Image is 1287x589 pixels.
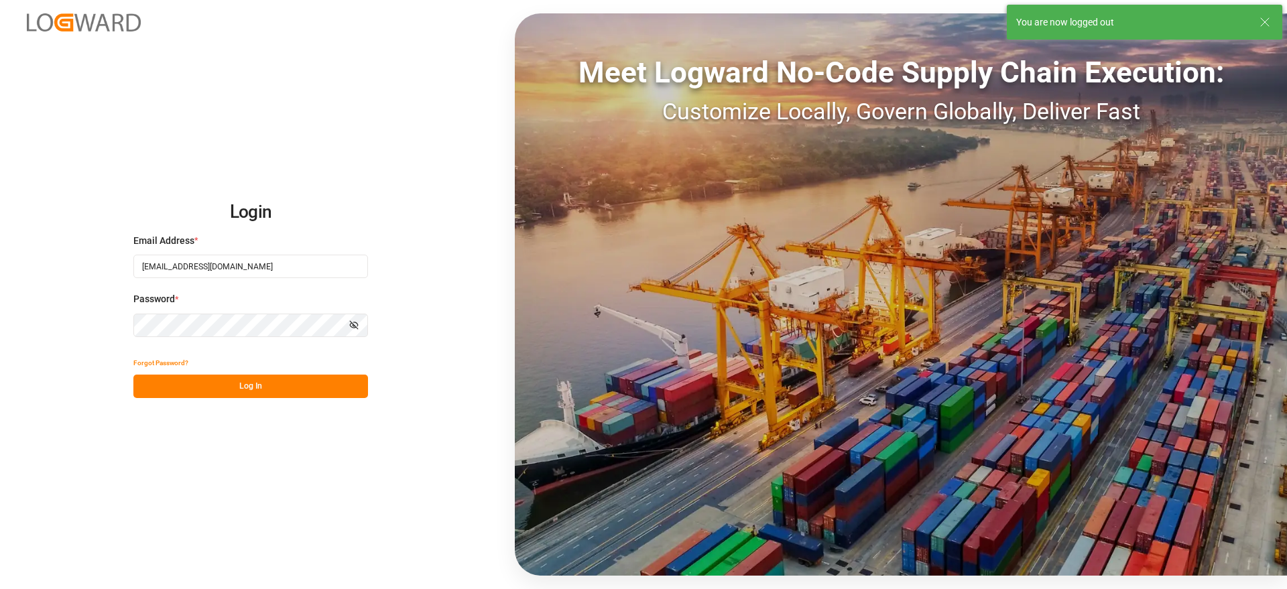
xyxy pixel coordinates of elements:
input: Enter your email [133,255,368,278]
img: Logward_new_orange.png [27,13,141,31]
div: You are now logged out [1016,15,1247,29]
span: Email Address [133,234,194,248]
h2: Login [133,191,368,234]
button: Log In [133,375,368,398]
div: Customize Locally, Govern Globally, Deliver Fast [515,94,1287,129]
span: Password [133,292,175,306]
div: Meet Logward No-Code Supply Chain Execution: [515,50,1287,94]
button: Forgot Password? [133,351,188,375]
